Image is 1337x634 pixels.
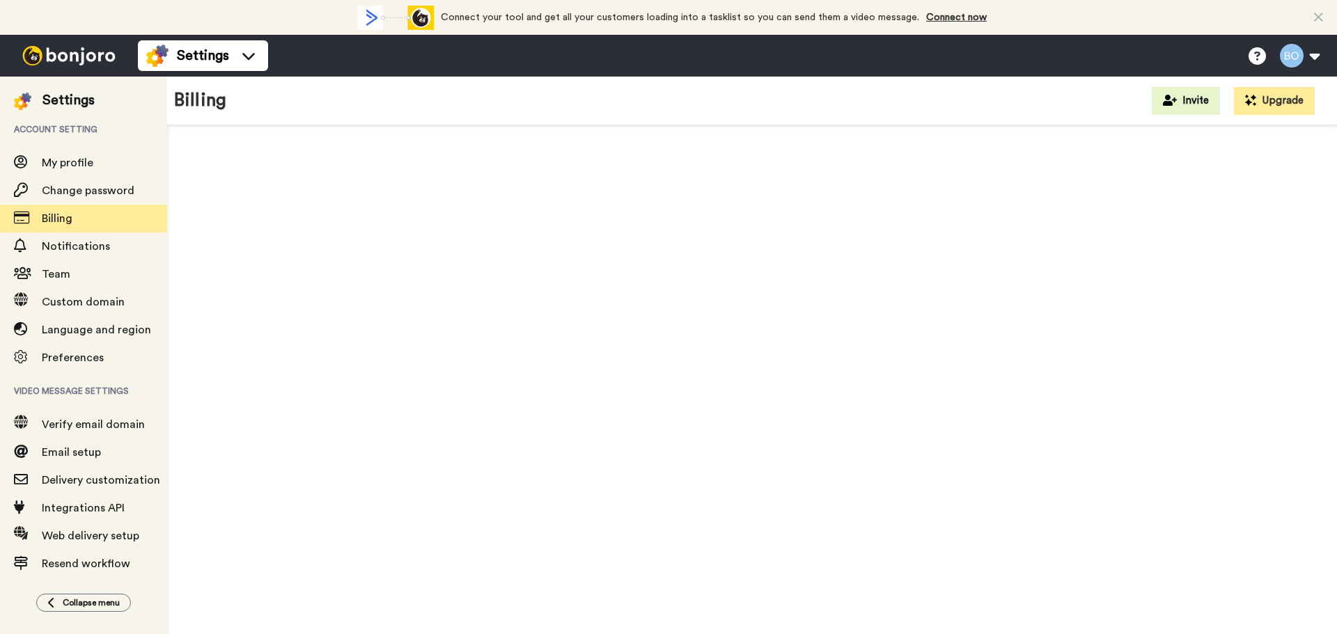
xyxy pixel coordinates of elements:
[63,597,120,608] span: Collapse menu
[42,157,93,168] span: My profile
[357,6,434,30] div: animation
[42,530,139,541] span: Web delivery setup
[42,419,145,430] span: Verify email domain
[42,324,151,335] span: Language and region
[177,46,229,65] span: Settings
[42,502,125,514] span: Integrations API
[42,475,160,486] span: Delivery customization
[174,90,226,111] h1: Billing
[42,213,72,224] span: Billing
[36,594,131,612] button: Collapse menu
[42,269,70,280] span: Team
[1234,87,1315,115] button: Upgrade
[14,93,31,110] img: settings-colored.svg
[1152,87,1220,115] button: Invite
[441,13,919,22] span: Connect your tool and get all your customers loading into a tasklist so you can send them a video...
[146,45,169,67] img: settings-colored.svg
[42,447,101,458] span: Email setup
[42,296,125,308] span: Custom domain
[42,241,110,252] span: Notifications
[42,185,134,196] span: Change password
[42,352,104,363] span: Preferences
[17,46,121,65] img: bj-logo-header-white.svg
[42,558,130,569] span: Resend workflow
[42,90,95,110] div: Settings
[926,13,987,22] a: Connect now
